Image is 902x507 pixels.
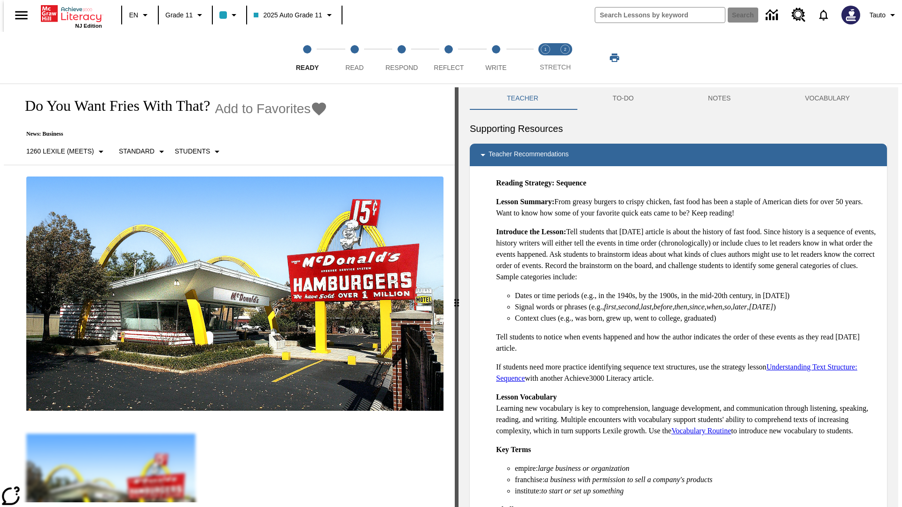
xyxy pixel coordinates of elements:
span: Respond [385,64,418,71]
button: Select Student [171,143,226,160]
button: Select Lexile, 1260 Lexile (Meets) [23,143,110,160]
button: Scaffolds, Standard [115,143,171,160]
img: One of the first McDonald's stores, with the iconic red sign and golden arches. [26,177,443,411]
div: Press Enter or Spacebar and then press right and left arrow keys to move the slider [455,87,459,507]
a: Vocabulary Routine [671,427,731,435]
em: later [733,303,747,311]
em: first [604,303,616,311]
button: VOCABULARY [768,87,887,110]
p: Students [175,146,210,156]
button: Profile/Settings [866,7,902,23]
img: Avatar [841,6,860,24]
button: Read step 2 of 5 [327,32,381,84]
h6: Supporting Resources [470,121,887,136]
button: Respond step 3 of 5 [374,32,429,84]
em: second [618,303,639,311]
strong: Introduce the Lesson: [496,228,566,236]
strong: Key Terms [496,446,531,453]
em: since [689,303,705,311]
span: Add to Favorites [215,101,311,116]
strong: Sequence [556,179,586,187]
p: Tell students that [DATE] article is about the history of fast food. Since history is a sequence ... [496,226,879,283]
button: TO-DO [575,87,671,110]
em: so [724,303,731,311]
p: Teacher Recommendations [489,149,568,161]
button: Print [599,49,630,66]
li: empire: [515,463,879,474]
strong: Lesson Vocabulary [496,393,557,401]
div: Instructional Panel Tabs [470,87,887,110]
li: Context clues (e.g., was born, grew up, went to college, graduated) [515,313,879,324]
p: News: Business [15,131,327,138]
p: 1260 Lexile (Meets) [26,146,94,156]
input: search field [595,8,725,23]
em: large business or organization [538,464,630,472]
p: Tell students to notice when events happened and how the author indicates the order of these even... [496,331,879,354]
button: Class color is light blue. Change class color [216,7,243,23]
div: Home [41,3,102,29]
li: Signal words or phrases (e.g., , , , , , , , , , ) [515,301,879,313]
button: Teacher [470,87,575,110]
em: to start or set up something [541,487,624,495]
p: If students need more practice identifying sequence text structures, use the strategy lesson with... [496,361,879,384]
h1: Do You Want Fries With That? [15,97,210,115]
div: activity [459,87,898,507]
span: Grade 11 [165,10,193,20]
button: Open side menu [8,1,35,29]
em: then [674,303,687,311]
em: last [641,303,652,311]
a: Notifications [811,3,836,27]
span: Write [485,64,506,71]
div: Teacher Recommendations [470,144,887,166]
button: Select a new avatar [836,3,866,27]
em: [DATE] [749,303,773,311]
a: Resource Center, Will open in new tab [786,2,811,28]
text: 1 [544,47,546,52]
span: EN [129,10,138,20]
span: 2025 Auto Grade 11 [254,10,322,20]
p: Learning new vocabulary is key to comprehension, language development, and communication through ... [496,392,879,437]
span: Tauto [870,10,886,20]
em: before [653,303,672,311]
button: NOTES [671,87,768,110]
button: Reflect step 4 of 5 [421,32,476,84]
strong: Reading Strategy: [496,179,554,187]
li: institute: [515,485,879,497]
p: From greasy burgers to crispy chicken, fast food has been a staple of American diets for over 50 ... [496,196,879,219]
button: Language: EN, Select a language [125,7,155,23]
em: a business with permission to sell a company's products [544,476,713,484]
button: Class: 2025 Auto Grade 11, Select your class [250,7,338,23]
span: Read [345,64,364,71]
div: reading [4,87,455,502]
button: Stretch Read step 1 of 2 [532,32,559,84]
button: Grade: Grade 11, Select a grade [162,7,209,23]
em: when [707,303,723,311]
span: NJ Edition [75,23,102,29]
span: Ready [296,64,319,71]
span: Reflect [434,64,464,71]
p: Standard [119,146,155,156]
button: Write step 5 of 5 [469,32,523,84]
button: Ready step 1 of 5 [280,32,334,84]
text: 2 [564,47,566,52]
strong: Lesson Summary: [496,198,554,206]
a: Data Center [760,2,786,28]
a: Understanding Text Structure: Sequence [496,363,857,382]
button: Add to Favorites - Do You Want Fries With That? [215,100,327,117]
li: franchise: [515,474,879,485]
span: STRETCH [540,63,571,71]
li: Dates or time periods (e.g., in the 1940s, by the 1900s, in the mid-20th century, in [DATE]) [515,290,879,301]
button: Stretch Respond step 2 of 2 [552,32,579,84]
